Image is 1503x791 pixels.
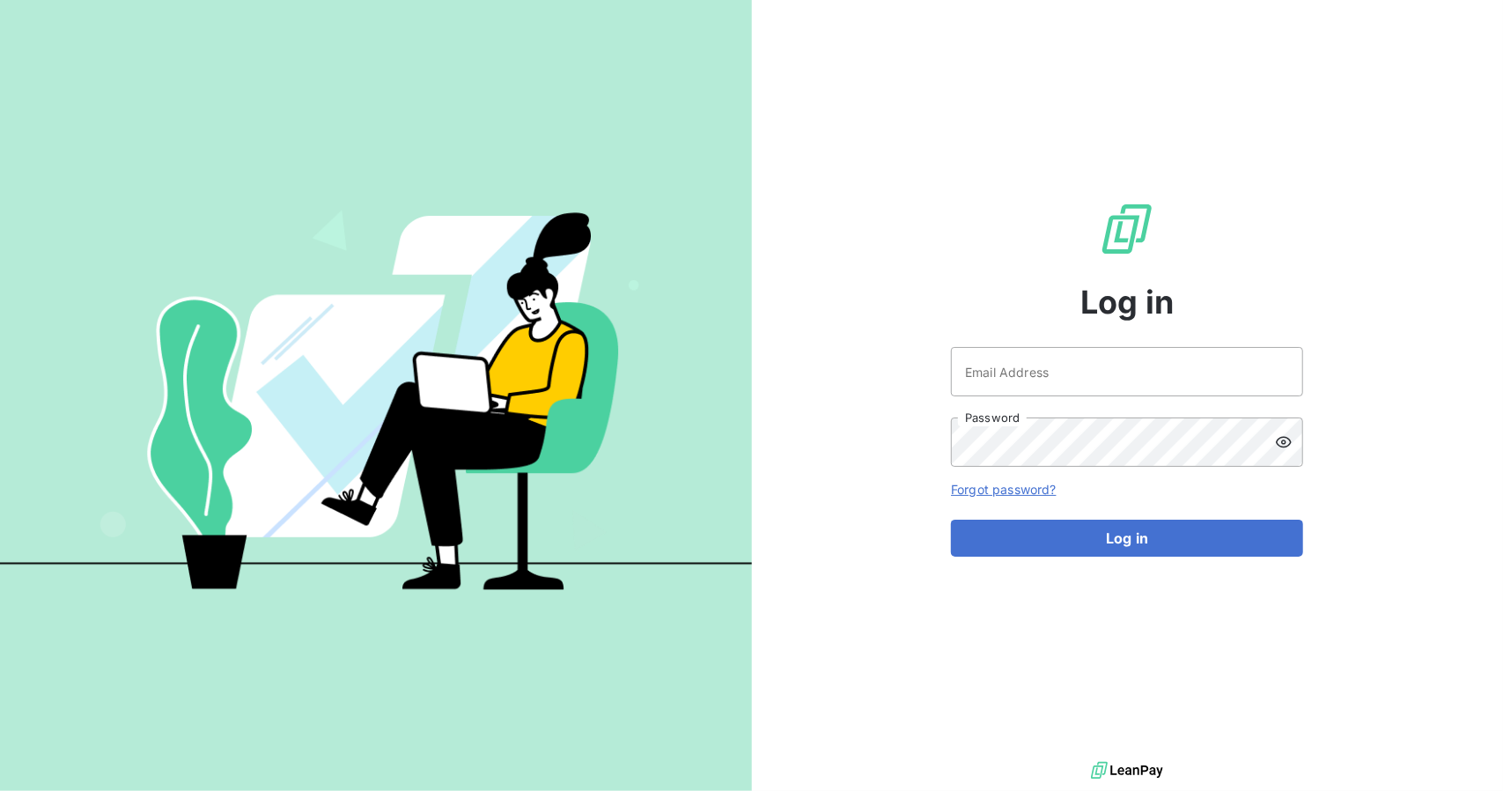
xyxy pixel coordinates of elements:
[951,347,1303,396] input: placeholder
[951,520,1303,557] button: Log in
[951,482,1056,497] a: Forgot password?
[1080,278,1175,326] span: Log in
[1091,758,1163,784] img: logo
[1099,201,1155,257] img: LeanPay Logo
